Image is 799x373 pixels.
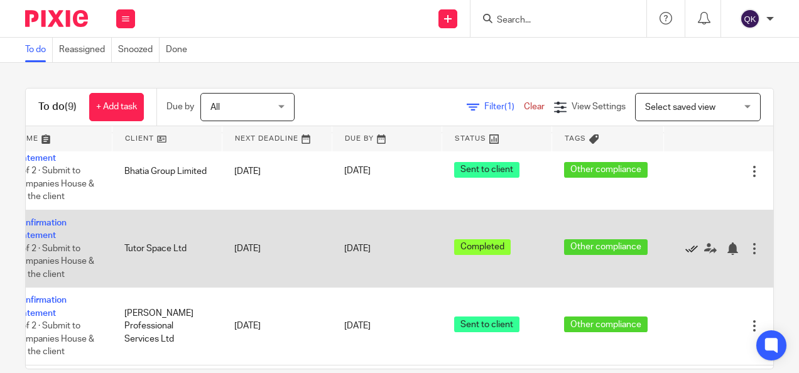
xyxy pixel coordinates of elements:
[118,38,160,62] a: Snoozed
[454,316,519,332] span: Sent to client
[740,9,760,29] img: svg%3E
[210,103,220,112] span: All
[222,210,332,287] td: [DATE]
[14,219,67,240] a: Confirmation statement
[484,102,524,111] span: Filter
[496,15,609,26] input: Search
[38,100,77,114] h1: To do
[166,100,194,113] p: Due by
[166,38,193,62] a: Done
[59,38,112,62] a: Reassigned
[454,162,519,178] span: Sent to client
[564,239,648,255] span: Other compliance
[344,322,371,330] span: [DATE]
[454,239,511,255] span: Completed
[112,288,222,365] td: [PERSON_NAME] Professional Services Ltd
[344,167,371,176] span: [DATE]
[25,38,53,62] a: To do
[25,10,88,27] img: Pixie
[14,322,94,356] span: 1 of 2 · Submit to Companies House & Bill the client
[524,102,545,111] a: Clear
[645,103,715,112] span: Select saved view
[112,132,222,210] td: Bhatia Group Limited
[504,102,514,111] span: (1)
[14,166,94,201] span: 1 of 2 · Submit to Companies House & Bill the client
[344,244,371,253] span: [DATE]
[565,135,586,142] span: Tags
[685,242,704,255] a: Mark as done
[564,162,648,178] span: Other compliance
[89,93,144,121] a: + Add task
[222,132,332,210] td: [DATE]
[572,102,626,111] span: View Settings
[65,102,77,112] span: (9)
[14,141,67,163] a: Confirmation statement
[14,244,94,279] span: 1 of 2 · Submit to Companies House & Bill the client
[112,210,222,287] td: Tutor Space Ltd
[564,316,648,332] span: Other compliance
[14,296,67,317] a: Confirmation statement
[222,288,332,365] td: [DATE]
